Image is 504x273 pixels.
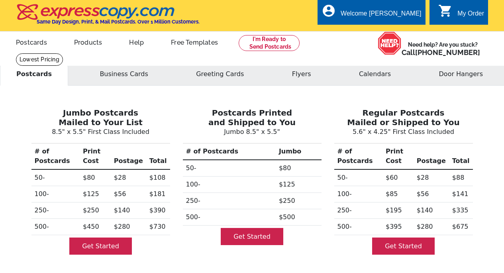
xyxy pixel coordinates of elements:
[111,219,146,235] td: $280
[80,202,111,219] td: $250
[61,32,115,51] a: Products
[276,193,322,209] td: $250
[276,209,322,226] td: $500
[80,169,111,186] td: $80
[343,63,407,86] button: Calendars
[146,202,170,219] td: $390
[414,219,449,235] td: $280
[402,41,484,57] span: Need help? Are you stuck?
[180,63,260,86] button: Greeting Cards
[449,143,473,170] th: Total
[111,169,146,186] td: $28
[146,169,170,186] td: $108
[276,160,322,177] td: $80
[402,48,480,57] span: Call
[80,143,111,170] th: Print Cost
[83,63,164,86] button: Business Cards
[31,127,170,137] p: 8.5" x 5.5" First Class Included
[3,32,60,51] a: Postcards
[414,143,449,170] th: Postage
[276,177,322,193] td: $125
[31,219,80,235] th: 500-
[322,4,336,18] i: account_circle
[69,238,132,255] a: Get Started
[378,31,402,55] img: help
[116,32,157,51] a: Help
[31,202,80,219] th: 250-
[31,108,170,127] h3: Jumbo Postcards Mailed to Your List
[334,202,383,219] th: 250-
[111,143,146,170] th: Postage
[449,169,473,186] td: $88
[414,186,449,202] td: $56
[183,127,322,137] p: Jumbo 8.5" x 5.5"
[372,238,435,255] a: Get Started
[37,19,200,25] h4: Same Day Design, Print, & Mail Postcards. Over 1 Million Customers.
[334,186,383,202] th: 100-
[341,10,421,21] div: Welcome [PERSON_NAME]
[221,228,283,245] a: Get Started
[423,63,499,86] button: Door Hangers
[276,63,328,86] button: Flyers
[80,219,111,235] td: $450
[415,48,480,57] a: [PHONE_NUMBER]
[16,10,200,25] a: Same Day Design, Print, & Mail Postcards. Over 1 Million Customers.
[80,186,111,202] td: $125
[414,202,449,219] td: $140
[382,219,414,235] td: $395
[31,143,80,170] th: # of Postcards
[382,143,414,170] th: Print Cost
[382,202,414,219] td: $195
[438,9,484,19] a: shopping_cart My Order
[183,193,276,209] th: 250-
[111,202,146,219] td: $140
[334,127,473,137] p: 5.6" x 4.25" First Class Included
[111,186,146,202] td: $56
[334,169,383,186] th: 50-
[146,219,170,235] td: $730
[334,219,383,235] th: 500-
[457,10,484,21] div: My Order
[158,32,231,51] a: Free Templates
[183,160,276,177] th: 50-
[31,186,80,202] th: 100-
[146,143,170,170] th: Total
[334,143,383,170] th: # of Postcards
[146,186,170,202] td: $181
[183,209,276,226] th: 500-
[183,177,276,193] th: 100-
[31,169,80,186] th: 50-
[183,143,276,160] th: # of Postcards
[438,4,453,18] i: shopping_cart
[449,202,473,219] td: $335
[183,108,322,127] h3: Postcards Printed and Shipped to You
[414,169,449,186] td: $28
[449,186,473,202] td: $141
[334,108,473,127] h3: Regular Postcards Mailed or Shipped to You
[382,186,414,202] td: $85
[276,143,322,160] th: Jumbo
[449,219,473,235] td: $675
[382,169,414,186] td: $60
